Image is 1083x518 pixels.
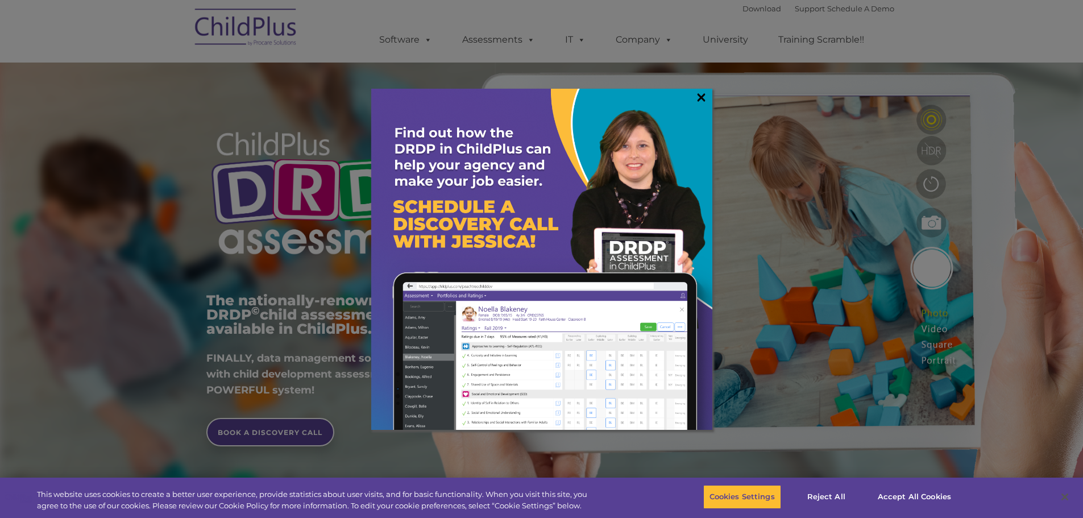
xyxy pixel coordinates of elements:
[1052,484,1077,509] button: Close
[703,485,781,509] button: Cookies Settings
[791,485,862,509] button: Reject All
[37,489,596,511] div: This website uses cookies to create a better user experience, provide statistics about user visit...
[695,92,708,103] a: ×
[872,485,957,509] button: Accept All Cookies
